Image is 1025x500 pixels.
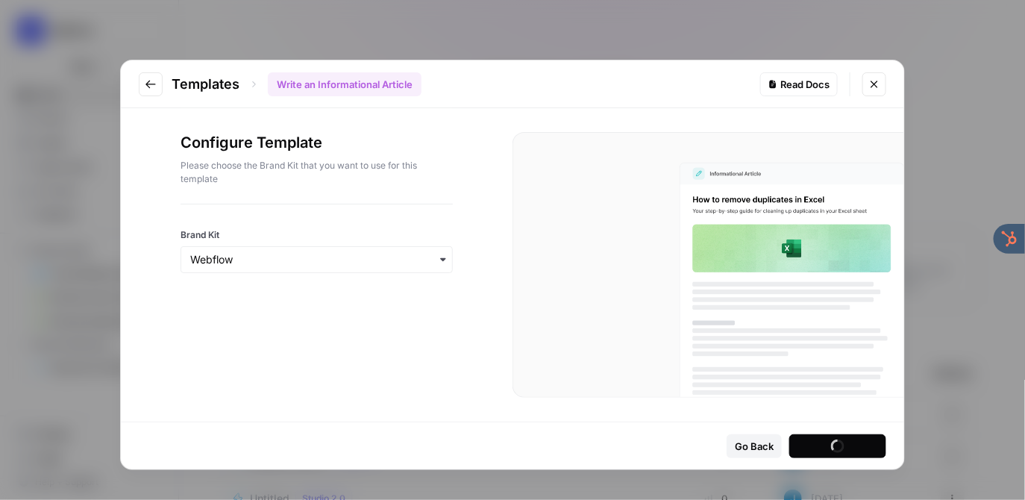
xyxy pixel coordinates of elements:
div: Go Back [735,439,774,454]
p: Please choose the Brand Kit that you want to use for this template [181,159,453,186]
div: Write an Informational Article [268,72,421,96]
a: Read Docs [760,72,838,96]
div: Configure Template [181,132,453,204]
div: Templates [172,72,421,96]
div: Read Docs [768,77,830,92]
input: Webflow [190,252,443,267]
label: Brand Kit [181,228,453,242]
button: Close modal [862,72,886,96]
button: Go Back [727,434,782,458]
button: Go to previous step [139,72,163,96]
